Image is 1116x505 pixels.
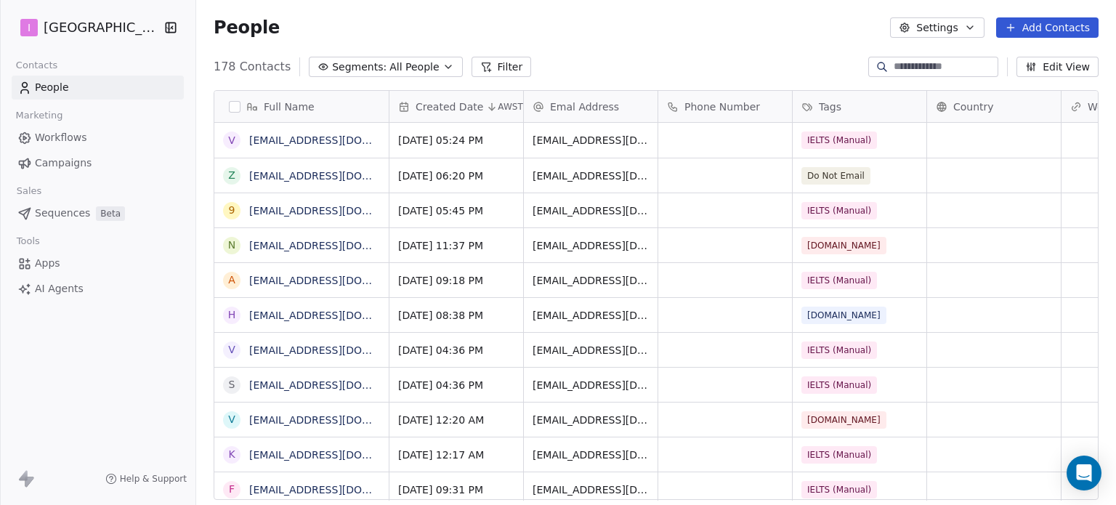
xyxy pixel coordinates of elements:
span: [DOMAIN_NAME] [801,307,886,324]
span: AWST [498,101,523,113]
span: [DATE] 04:36 PM [398,343,514,357]
span: IELTS (Manual) [801,376,877,394]
span: People [214,17,280,39]
button: Filter [472,57,532,77]
span: 178 Contacts [214,58,291,76]
span: Apps [35,256,60,271]
span: [EMAIL_ADDRESS][DOMAIN_NAME] [533,413,649,427]
div: grid [214,123,389,501]
button: Settings [890,17,984,38]
span: IELTS (Manual) [801,272,877,289]
span: Phone Number [684,100,760,114]
span: [EMAIL_ADDRESS][DOMAIN_NAME] [533,343,649,357]
div: Tags [793,91,926,122]
span: [EMAIL_ADDRESS][DOMAIN_NAME] [533,238,649,253]
span: [DATE] 06:20 PM [398,169,514,183]
span: Sequences [35,206,90,221]
a: Help & Support [105,473,187,485]
span: [DATE] 04:36 PM [398,378,514,392]
a: [EMAIL_ADDRESS][DOMAIN_NAME] [249,379,427,391]
div: Created DateAWST [389,91,523,122]
span: Country [953,100,994,114]
a: [EMAIL_ADDRESS][DOMAIN_NAME] [249,275,427,286]
span: [DATE] 05:24 PM [398,133,514,148]
span: I [28,20,31,35]
a: [EMAIL_ADDRESS][DOMAIN_NAME] [249,310,427,321]
span: IELTS (Manual) [801,481,877,498]
span: [DATE] 12:17 AM [398,448,514,462]
a: Apps [12,251,184,275]
div: V [228,342,235,357]
button: I[GEOGRAPHIC_DATA] [17,15,155,40]
a: [EMAIL_ADDRESS][DOMAIN_NAME] [249,240,427,251]
div: Emal Address [524,91,658,122]
a: AI Agents [12,277,184,301]
span: [EMAIL_ADDRESS][DOMAIN_NAME] [533,273,649,288]
div: k [228,447,235,462]
button: Add Contacts [996,17,1099,38]
div: Full Name [214,91,389,122]
span: Created Date [416,100,483,114]
div: h [228,307,236,323]
span: All People [389,60,439,75]
span: Help & Support [120,473,187,485]
span: [EMAIL_ADDRESS][DOMAIN_NAME] [533,203,649,218]
div: 9 [229,203,235,218]
a: [EMAIL_ADDRESS][DOMAIN_NAME] [249,205,427,217]
span: [DOMAIN_NAME] [801,237,886,254]
span: IELTS (Manual) [801,446,877,464]
div: f [229,482,235,497]
a: Campaigns [12,151,184,175]
div: n [228,238,235,253]
span: Do Not Email [801,167,870,185]
span: Campaigns [35,155,92,171]
span: [DATE] 09:18 PM [398,273,514,288]
span: Sales [10,180,48,202]
span: [DATE] 09:31 PM [398,482,514,497]
span: [DATE] 05:45 PM [398,203,514,218]
span: IELTS (Manual) [801,132,877,149]
a: [EMAIL_ADDRESS][DOMAIN_NAME] [249,344,427,356]
div: Phone Number [658,91,792,122]
div: s [229,377,235,392]
span: [EMAIL_ADDRESS][DOMAIN_NAME] [533,308,649,323]
span: AI Agents [35,281,84,296]
span: [EMAIL_ADDRESS][DOMAIN_NAME] [533,482,649,497]
div: v [228,133,235,148]
span: [EMAIL_ADDRESS][DOMAIN_NAME] [533,133,649,148]
a: SequencesBeta [12,201,184,225]
a: [EMAIL_ADDRESS][DOMAIN_NAME] [249,449,427,461]
span: IELTS (Manual) [801,202,877,219]
div: a [228,272,235,288]
a: [EMAIL_ADDRESS][DOMAIN_NAME] [249,170,427,182]
div: z [228,168,235,183]
span: [DATE] 11:37 PM [398,238,514,253]
span: Emal Address [550,100,619,114]
span: [DATE] 08:38 PM [398,308,514,323]
span: [DATE] 12:20 AM [398,413,514,427]
a: [EMAIL_ADDRESS][DOMAIN_NAME] [249,134,427,146]
div: Country [927,91,1061,122]
span: Segments: [332,60,387,75]
span: Tags [819,100,841,114]
a: People [12,76,184,100]
span: [EMAIL_ADDRESS][DOMAIN_NAME] [533,169,649,183]
span: [EMAIL_ADDRESS][DOMAIN_NAME] [533,378,649,392]
div: v [228,412,235,427]
span: Beta [96,206,125,221]
a: Workflows [12,126,184,150]
a: [EMAIL_ADDRESS][DOMAIN_NAME] [249,414,427,426]
span: [EMAIL_ADDRESS][DOMAIN_NAME] [533,448,649,462]
span: IELTS (Manual) [801,342,877,359]
span: [GEOGRAPHIC_DATA] [44,18,161,37]
div: Open Intercom Messenger [1067,456,1101,490]
span: Marketing [9,105,69,126]
span: Workflows [35,130,87,145]
span: People [35,80,69,95]
button: Edit View [1016,57,1099,77]
span: Tools [10,230,46,252]
span: Contacts [9,54,64,76]
span: Full Name [264,100,315,114]
a: [EMAIL_ADDRESS][DOMAIN_NAME] [249,484,427,496]
span: [DOMAIN_NAME] [801,411,886,429]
